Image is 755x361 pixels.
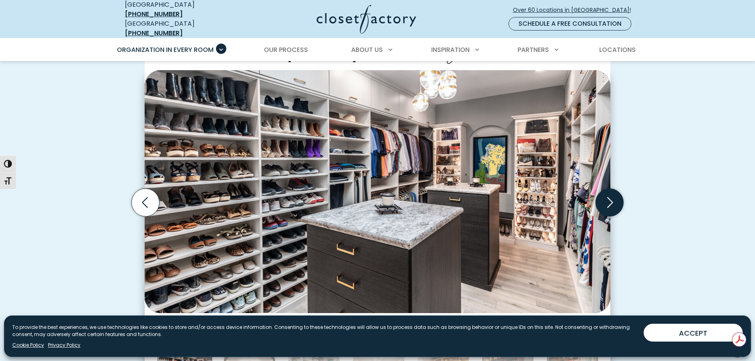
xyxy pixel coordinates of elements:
[513,6,637,14] span: Over 60 Locations in [GEOGRAPHIC_DATA]!
[125,29,183,38] a: [PHONE_NUMBER]
[111,39,644,61] nav: Primary Menu
[593,185,627,220] button: Next slide
[117,45,214,54] span: Organization in Every Room
[317,5,416,34] img: Closet Factory Logo
[145,70,610,313] img: Modern custom closet with dual islands, extensive shoe storage, hanging sections for men’s and wo...
[508,17,631,31] a: Schedule a Free Consultation
[12,342,44,349] a: Cookie Policy
[644,324,743,342] button: ACCEPT
[264,45,308,54] span: Our Process
[125,19,240,38] div: [GEOGRAPHIC_DATA]
[12,324,637,338] p: To provide the best experiences, we use technologies like cookies to store and/or access device i...
[145,313,610,335] figcaption: Modern custom closet with dual islands, extensive shoe storage, hanging sections for men’s and wo...
[518,45,549,54] span: Partners
[431,45,470,54] span: Inspiration
[512,3,638,17] a: Over 60 Locations in [GEOGRAPHIC_DATA]!
[351,45,383,54] span: About Us
[48,342,80,349] a: Privacy Policy
[599,45,636,54] span: Locations
[125,10,183,19] a: [PHONE_NUMBER]
[128,185,162,220] button: Previous slide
